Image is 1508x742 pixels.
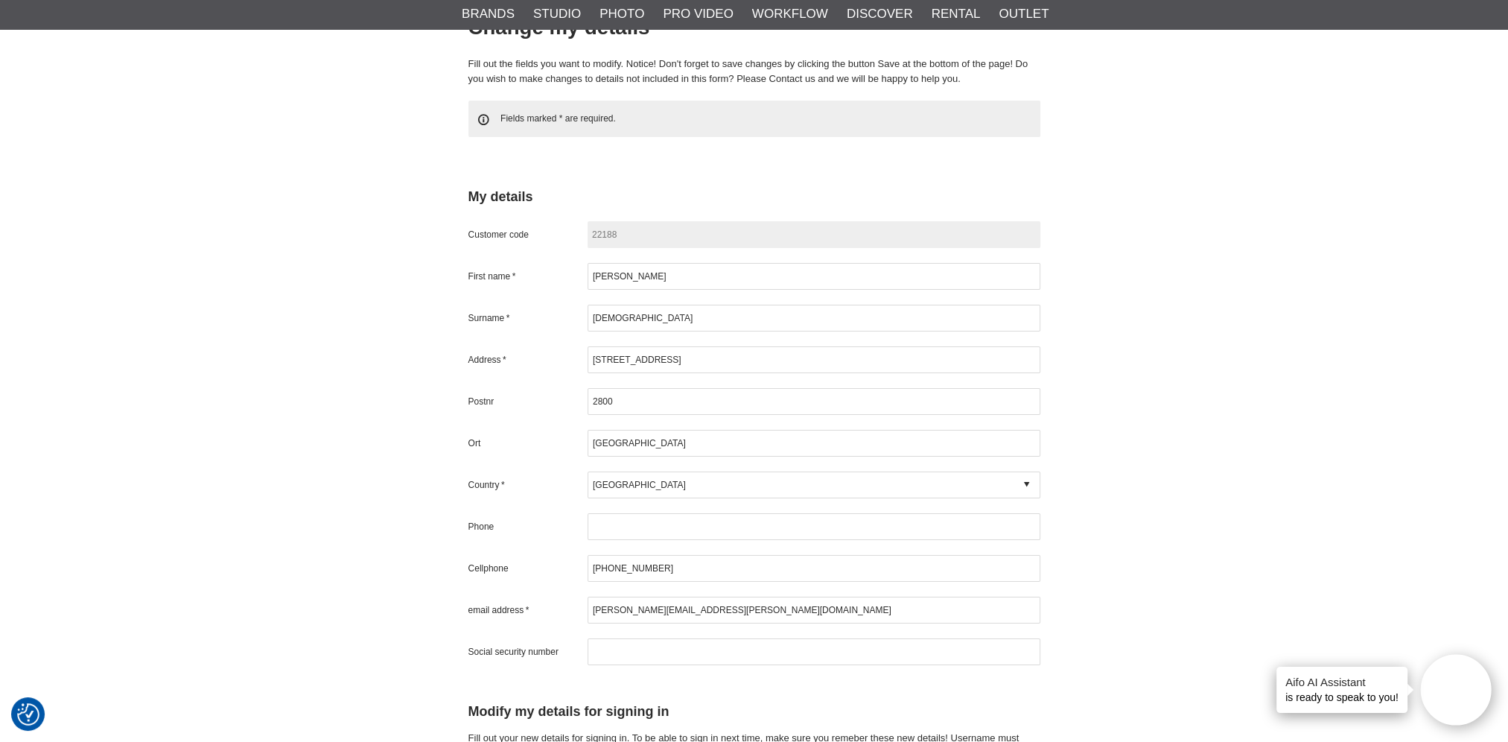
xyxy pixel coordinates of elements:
a: Photo [599,4,644,24]
span: 22188 [588,221,1040,248]
label: email address [468,603,588,617]
a: Discover [847,4,913,24]
label: Phone [468,520,588,533]
a: Studio [533,4,581,24]
p: Fill out the fields you want to modify. Notice! Don't forget to save changes by clicking the butt... [468,57,1040,88]
h2: My details [468,188,1040,206]
span: Customer code [468,228,588,241]
label: Social security number [468,645,588,659]
a: Rental [932,4,981,24]
a: Workflow [752,4,828,24]
label: First name [468,270,588,283]
h4: Aifo AI Assistant [1285,674,1399,690]
label: Postnr [468,395,588,408]
a: Outlet [999,4,1049,24]
label: Address [468,353,588,367]
label: Country [468,478,588,492]
a: Pro Video [663,4,733,24]
div: is ready to speak to you! [1276,667,1407,713]
button: Consent Preferences [17,701,39,728]
img: Revisit consent button [17,703,39,726]
a: Brands [462,4,515,24]
label: Ort [468,437,588,450]
h2: Modify my details for signing in [468,703,1040,721]
label: Cellphone [468,562,588,575]
label: Surname [468,311,588,325]
span: Fields marked * are required. [468,101,1040,137]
